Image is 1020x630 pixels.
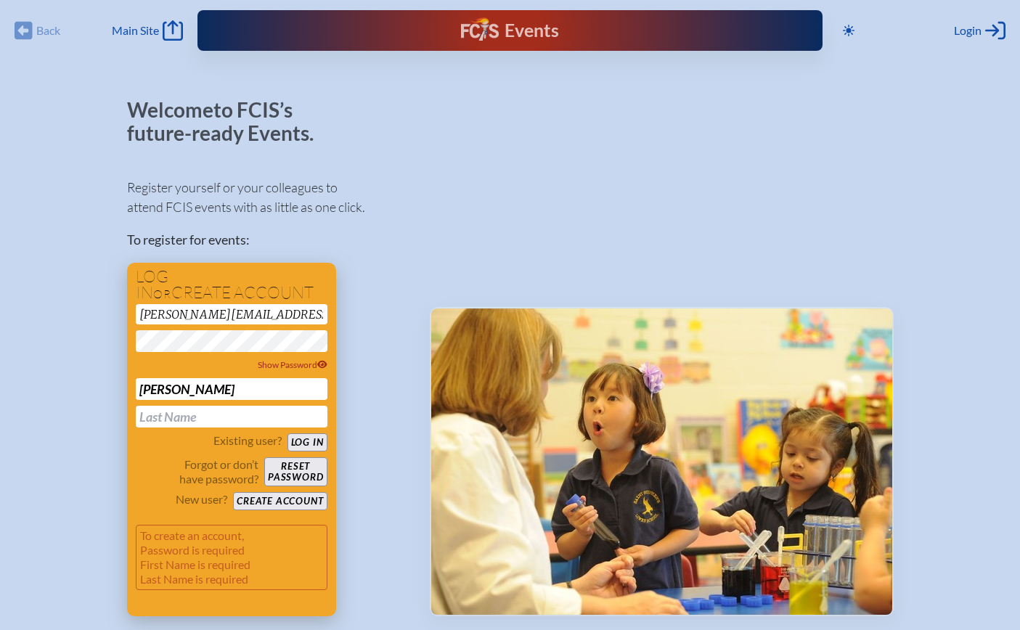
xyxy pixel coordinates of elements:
input: Last Name [136,406,327,427]
p: Forgot or don’t have password? [136,457,259,486]
input: First Name [136,378,327,400]
button: Resetpassword [264,457,327,486]
p: To create an account, Password is required First Name is required Last Name is required [136,525,327,590]
a: Main Site [112,20,183,41]
img: Events [431,308,892,615]
p: Register yourself or your colleagues to attend FCIS events with as little as one click. [127,178,407,217]
p: Welcome to FCIS’s future-ready Events. [127,99,330,144]
h1: Log in create account [136,269,327,301]
p: To register for events: [127,230,407,250]
p: New user? [176,492,227,507]
div: FCIS Events — Future ready [378,17,643,44]
button: Create account [233,492,327,510]
span: Login [954,23,982,38]
span: or [153,287,171,301]
span: Main Site [112,23,159,38]
p: Existing user? [213,433,282,448]
button: Log in [287,433,327,451]
span: Show Password [258,359,327,370]
input: Email [136,304,327,324]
